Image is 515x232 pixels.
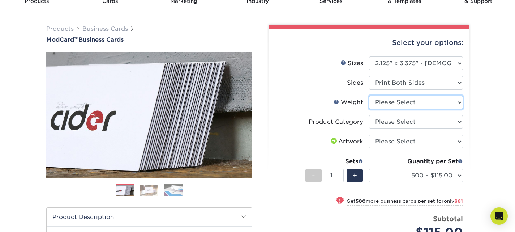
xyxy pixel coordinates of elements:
[347,79,363,87] div: Sides
[339,197,341,204] span: !
[140,185,158,196] img: Business Cards 02
[46,12,252,218] img: ModCard™ 01
[490,207,508,225] div: Open Intercom Messenger
[454,198,463,204] span: $61
[47,208,252,226] h2: Product Description
[433,215,463,223] strong: Subtotal
[309,118,363,126] div: Product Category
[46,36,252,43] a: ModCard™Business Cards
[164,184,183,197] img: Business Cards 03
[2,210,61,229] iframe: Google Customer Reviews
[275,29,463,56] div: Select your options:
[46,36,78,43] span: ModCard™
[352,170,357,181] span: +
[369,157,463,166] div: Quantity per Set
[46,25,74,32] a: Products
[116,182,134,200] img: Business Cards 01
[356,198,366,204] strong: 500
[305,157,363,166] div: Sets
[444,198,463,204] span: only
[330,137,363,146] div: Artwork
[46,36,252,43] h1: Business Cards
[312,170,315,181] span: -
[82,25,128,32] a: Business Cards
[347,198,463,206] small: Get more business cards per set for
[334,98,363,107] div: Weight
[340,59,363,68] div: Sizes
